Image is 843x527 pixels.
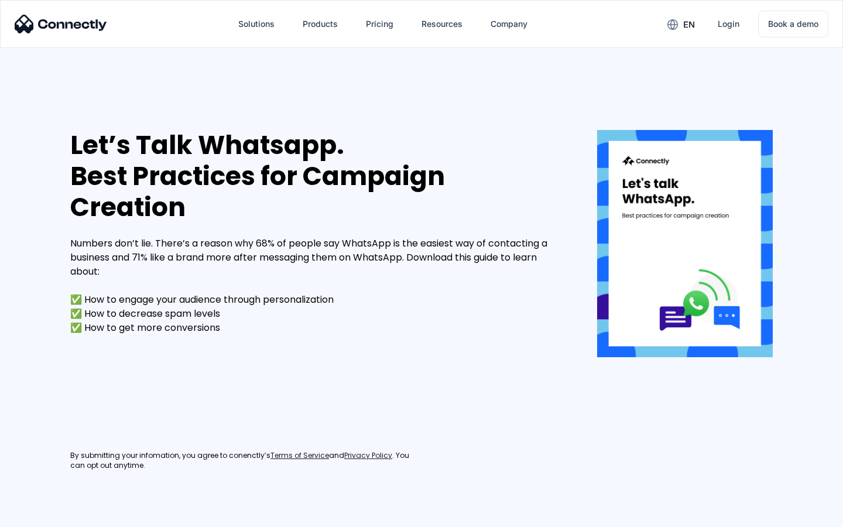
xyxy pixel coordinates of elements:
[15,15,107,33] img: Connectly Logo
[718,16,739,32] div: Login
[23,507,70,523] ul: Language list
[366,16,393,32] div: Pricing
[758,11,828,37] a: Book a demo
[344,451,392,461] a: Privacy Policy
[491,16,527,32] div: Company
[70,130,562,223] div: Let’s Talk Whatsapp. Best Practices for Campaign Creation
[270,451,329,461] a: Terms of Service
[708,10,749,38] a: Login
[70,451,421,471] div: By submitting your infomation, you agree to conenctly’s and . You can opt out anytime.
[238,16,275,32] div: Solutions
[303,16,338,32] div: Products
[70,349,363,437] iframe: Form 0
[357,10,403,38] a: Pricing
[421,16,462,32] div: Resources
[70,237,562,335] div: Numbers don’t lie. There’s a reason why 68% of people say WhatsApp is the easiest way of contacti...
[683,16,695,33] div: en
[12,507,70,523] aside: Language selected: English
